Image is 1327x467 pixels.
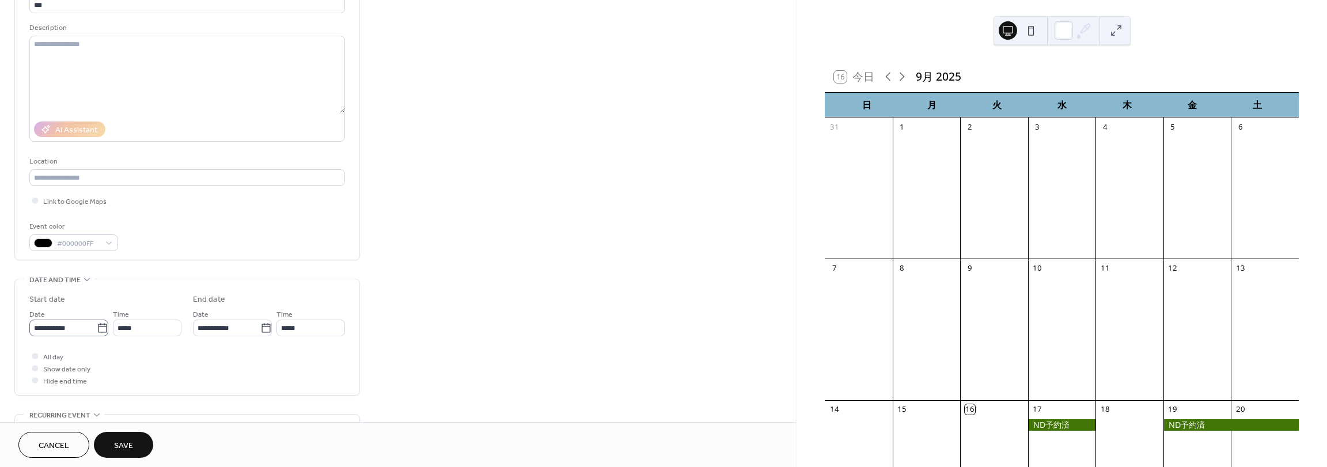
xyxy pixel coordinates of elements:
div: 17 [1032,404,1042,415]
div: 13 [1235,263,1246,274]
div: 31 [829,122,840,132]
span: All day [43,351,63,363]
span: Save [114,440,133,452]
div: 6 [1235,122,1246,132]
div: 1 [897,122,907,132]
div: ND予約済 [1163,419,1299,431]
div: 11 [1100,263,1110,274]
div: 9月 2025 [916,69,961,85]
div: 9 [965,263,975,274]
div: 14 [829,404,840,415]
div: Start date [29,294,65,306]
div: 土 [1224,93,1290,117]
div: Event color [29,221,116,233]
div: 火 [964,93,1029,117]
span: Link to Google Maps [43,196,107,208]
div: 水 [1029,93,1094,117]
span: Date [193,309,208,321]
button: Save [94,432,153,458]
span: Hide end time [43,375,87,388]
span: Date [29,309,45,321]
div: 7 [829,263,840,274]
div: 15 [897,404,907,415]
div: 月 [899,93,964,117]
div: 金 [1159,93,1224,117]
span: Time [113,309,129,321]
div: 8 [897,263,907,274]
div: 3 [1032,122,1042,132]
div: Description [29,22,343,34]
div: 12 [1167,263,1178,274]
div: ND予約済 [1028,419,1096,431]
div: End date [193,294,225,306]
div: Location [29,155,343,168]
span: Show date only [43,363,90,375]
span: Recurring event [29,409,90,422]
div: 5 [1167,122,1178,132]
div: 木 [1094,93,1159,117]
span: Cancel [39,440,69,452]
div: 10 [1032,263,1042,274]
span: Date and time [29,274,81,286]
div: 日 [834,93,899,117]
button: Cancel [18,432,89,458]
div: 20 [1235,404,1246,415]
span: Time [276,309,293,321]
div: 19 [1167,404,1178,415]
div: 4 [1100,122,1110,132]
div: 18 [1100,404,1110,415]
div: 16 [965,404,975,415]
span: #000000FF [57,238,100,250]
div: 2 [965,122,975,132]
